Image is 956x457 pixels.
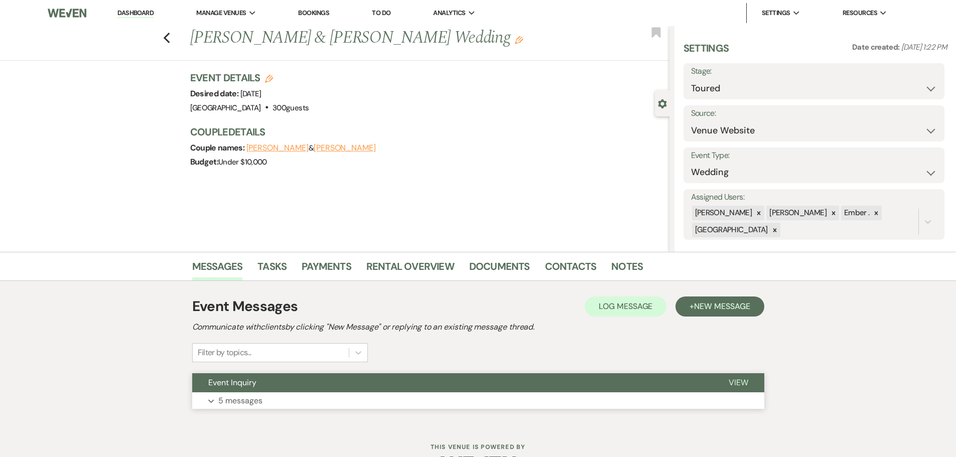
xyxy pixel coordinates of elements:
h1: Event Messages [192,296,298,317]
button: View [713,373,764,392]
span: Under $10,000 [218,157,267,167]
span: Manage Venues [196,8,246,18]
div: Ember . [841,206,871,220]
div: [PERSON_NAME] [766,206,828,220]
span: New Message [694,301,750,312]
button: Log Message [585,296,666,317]
button: +New Message [675,296,764,317]
a: Tasks [257,258,287,280]
a: Rental Overview [366,258,454,280]
a: Payments [302,258,351,280]
span: Log Message [599,301,652,312]
span: & [246,143,376,153]
button: [PERSON_NAME] [246,144,309,152]
button: Close lead details [658,98,667,108]
h3: Couple Details [190,125,659,139]
label: Event Type: [691,148,937,163]
label: Stage: [691,64,937,79]
a: Bookings [298,9,329,17]
a: Contacts [545,258,597,280]
p: 5 messages [218,394,262,407]
h3: Event Details [190,71,309,85]
label: Source: [691,106,937,121]
span: [DATE] [240,89,261,99]
span: 300 guests [272,103,309,113]
span: Event Inquiry [208,377,256,388]
h2: Communicate with clients by clicking "New Message" or replying to an existing message thread. [192,321,764,333]
label: Assigned Users: [691,190,937,205]
div: [PERSON_NAME] [692,206,754,220]
span: [GEOGRAPHIC_DATA] [190,103,261,113]
a: To Do [372,9,390,17]
button: 5 messages [192,392,764,409]
span: Resources [843,8,877,18]
span: Desired date: [190,88,240,99]
span: Budget: [190,157,219,167]
button: Event Inquiry [192,373,713,392]
button: Edit [515,35,523,44]
a: Documents [469,258,530,280]
h3: Settings [684,41,729,63]
span: Couple names: [190,142,246,153]
span: Date created: [852,42,901,52]
a: Messages [192,258,243,280]
button: [PERSON_NAME] [314,144,376,152]
span: View [729,377,748,388]
div: [GEOGRAPHIC_DATA] [692,223,769,237]
a: Dashboard [117,9,154,18]
a: Notes [611,258,643,280]
div: Filter by topics... [198,347,251,359]
span: [DATE] 1:22 PM [901,42,947,52]
img: Weven Logo [48,3,86,24]
span: Analytics [433,8,465,18]
h1: [PERSON_NAME] & [PERSON_NAME] Wedding [190,26,570,50]
span: Settings [762,8,790,18]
